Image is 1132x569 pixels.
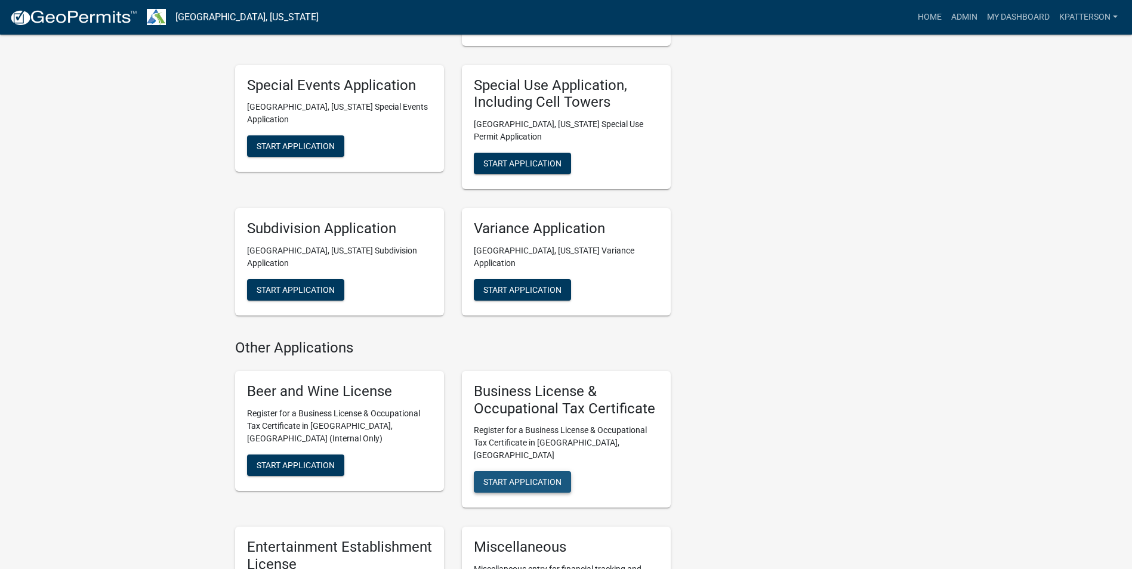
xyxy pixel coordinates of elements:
button: Start Application [247,135,344,157]
p: [GEOGRAPHIC_DATA], [US_STATE] Variance Application [474,245,659,270]
h4: Other Applications [235,339,671,357]
button: Start Application [247,279,344,301]
img: Troup County, Georgia [147,9,166,25]
a: KPATTERSON [1054,6,1122,29]
span: Start Application [483,285,562,295]
p: [GEOGRAPHIC_DATA], [US_STATE] Special Use Permit Application [474,118,659,143]
span: Start Application [257,141,335,151]
button: Start Application [247,454,344,476]
h5: Subdivision Application [247,220,432,237]
a: [GEOGRAPHIC_DATA], [US_STATE] [175,7,319,27]
p: Register for a Business License & Occupational Tax Certificate in [GEOGRAPHIC_DATA], [GEOGRAPHIC_... [474,424,659,462]
h5: Special Events Application [247,77,432,94]
p: [GEOGRAPHIC_DATA], [US_STATE] Subdivision Application [247,245,432,270]
h5: Business License & Occupational Tax Certificate [474,383,659,418]
span: Start Application [483,159,562,168]
h5: Variance Application [474,220,659,237]
span: Start Application [483,477,562,487]
p: Register for a Business License & Occupational Tax Certificate in [GEOGRAPHIC_DATA], [GEOGRAPHIC_... [247,407,432,445]
a: Home [913,6,946,29]
button: Start Application [474,471,571,493]
h5: Miscellaneous [474,539,659,556]
h5: Beer and Wine License [247,383,432,400]
button: Start Application [474,153,571,174]
span: Start Application [257,460,335,469]
h5: Special Use Application, Including Cell Towers [474,77,659,112]
a: Admin [946,6,982,29]
p: [GEOGRAPHIC_DATA], [US_STATE] Special Events Application [247,101,432,126]
a: My Dashboard [982,6,1054,29]
span: Start Application [257,285,335,295]
button: Start Application [474,279,571,301]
